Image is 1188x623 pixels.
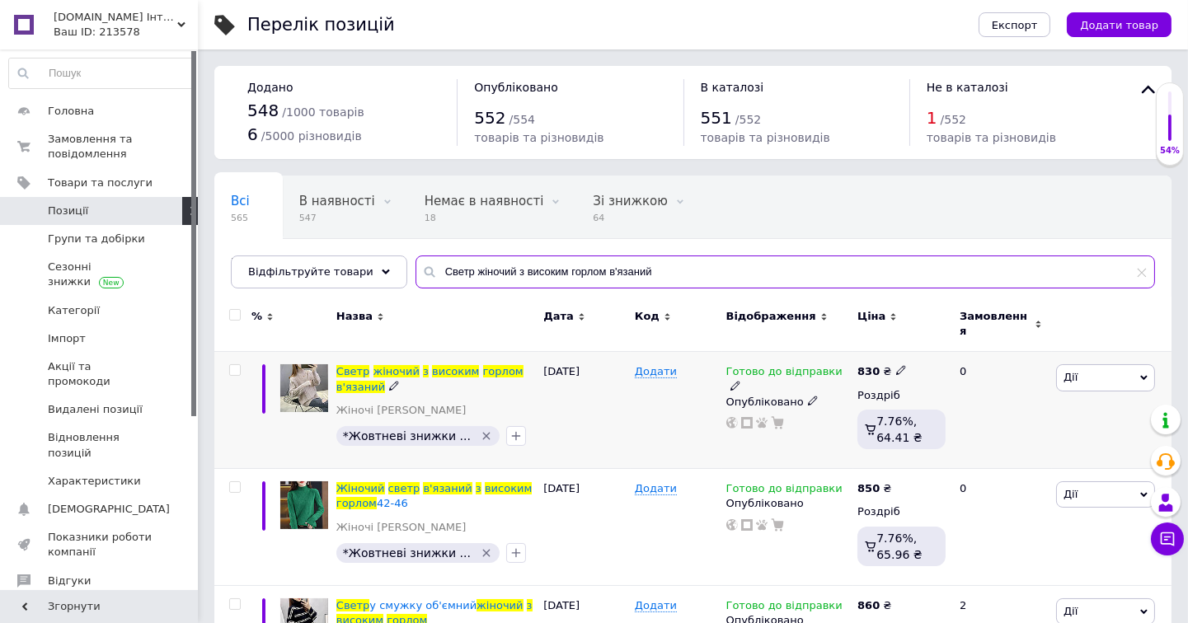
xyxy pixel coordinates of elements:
span: Групи та добірки [48,232,145,246]
span: Головна [48,104,94,119]
span: / 5000 різновидів [261,129,362,143]
span: в'язаний [423,482,472,494]
button: Додати товар [1067,12,1172,37]
div: Роздріб [857,388,946,403]
span: Замовлення та повідомлення [48,132,153,162]
svg: Видалити мітку [480,429,493,443]
span: Сезонні знижки [48,260,153,289]
span: 7.76%, 65.96 ₴ [876,532,922,561]
div: Опубліковано [726,395,850,410]
b: 830 [857,365,880,377]
div: 0 [950,352,1052,469]
span: Дії [1064,371,1078,383]
div: 54% [1157,145,1183,157]
span: високим [485,482,532,494]
span: Всі [231,194,250,208]
span: / 1000 товарів [282,105,364,119]
span: Характеристики [48,474,141,489]
span: 64 [593,212,667,224]
span: 42-46 [377,497,408,509]
div: ₴ [857,598,891,613]
span: Категорії [48,303,100,318]
span: % [251,309,262,324]
span: Товари та послуги [48,176,153,190]
span: 551 [701,108,732,128]
div: [DATE] [539,352,631,469]
svg: Видалити мітку [480,546,493,560]
span: Не в каталозі [927,81,1008,94]
div: Опубліковано [726,496,850,511]
span: Видалені позиції [48,402,143,417]
span: Код [635,309,660,324]
span: Дата [543,309,574,324]
span: Немає в наявності [425,194,544,208]
img: Женский свитер вязаный с высоким горлом 42-46 [280,481,328,529]
span: горлом [336,497,377,509]
span: горлом [483,365,524,377]
span: Відновлення позицій [48,430,153,460]
span: у смужку об'ємний [369,599,477,611]
span: / 554 [509,113,535,126]
div: Перелік позицій [247,16,395,34]
span: Жіночий [336,482,385,494]
span: Ціна [857,309,885,324]
span: Светр [336,599,370,611]
div: [DATE] [539,469,631,586]
span: Показники роботи компанії [48,530,153,560]
span: Відгуки [48,574,91,588]
span: Дії [1064,488,1078,500]
div: Ваш ID: 213578 [54,25,198,40]
span: Зі знижкою [593,194,667,208]
span: в'язаний [336,381,385,393]
div: Роздріб [857,504,946,519]
span: 6 [247,124,258,144]
span: / 552 [941,113,966,126]
span: Імпорт [48,331,86,346]
span: Назва [336,309,373,324]
button: Чат з покупцем [1151,522,1184,555]
span: Додати [635,365,677,378]
span: 547 [299,212,375,224]
span: жіночий [373,365,420,377]
span: Експорт [992,19,1038,31]
span: DZHINESTRA.com.ua Інтернет-магазин Сумки Одяг Рюкзаки [54,10,177,25]
div: ₴ [857,481,891,496]
b: 850 [857,482,880,494]
span: Готово до відправки [726,482,843,499]
span: жіночий [477,599,523,611]
span: Готово до відправки [726,365,843,382]
span: 565 [231,212,250,224]
span: *Жовтневі знижки ... [343,429,471,443]
button: Експорт [979,12,1051,37]
span: [DOMAIN_NAME] [231,256,334,271]
span: [DEMOGRAPHIC_DATA] [48,502,170,517]
span: Додати [635,599,677,612]
input: Пошук [9,59,194,88]
span: 548 [247,101,279,120]
span: Відображення [726,309,816,324]
span: товарів та різновидів [927,131,1056,144]
span: / 552 [735,113,761,126]
span: *Жовтневі знижки ... [343,546,471,560]
span: Акції та промокоди [48,359,153,389]
span: 1 [927,108,937,128]
span: Відфільтруйте товари [248,265,373,278]
a: Жіночийсветрв'язанийзвисокимгорлом42-46 [336,482,532,509]
span: з [476,482,481,494]
a: Светржіночийзвисокимгорломв'язаний [336,365,524,392]
span: 552 [474,108,505,128]
input: Пошук по назві позиції, артикулу і пошуковим запитам [416,255,1155,288]
span: Опубліковано [474,81,558,94]
span: Позиції [48,204,88,218]
span: Додано [247,81,293,94]
b: 860 [857,599,880,611]
div: 0 [950,469,1052,586]
span: з [423,365,429,377]
a: Жіночі [PERSON_NAME] [336,520,466,535]
span: В каталозі [701,81,764,94]
span: товарів та різновидів [474,131,603,144]
span: високим [432,365,479,377]
span: Замовлення [960,309,1031,339]
span: Светр [336,365,370,377]
span: В наявності [299,194,375,208]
